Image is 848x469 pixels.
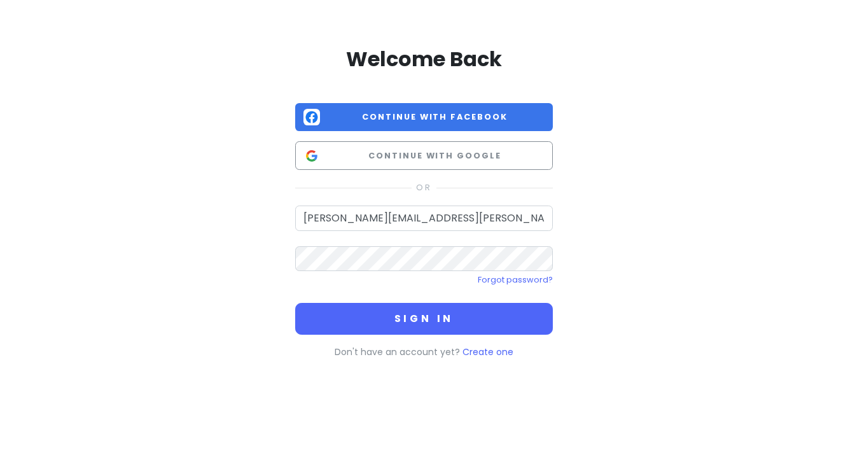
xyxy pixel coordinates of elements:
[303,148,320,164] img: Google logo
[462,346,513,358] a: Create one
[295,206,553,231] input: Email Address
[295,103,553,132] button: Continue with Facebook
[295,303,553,335] button: Sign in
[295,46,553,73] h2: Welcome Back
[295,141,553,170] button: Continue with Google
[303,109,320,125] img: Facebook logo
[325,111,545,123] span: Continue with Facebook
[295,345,553,359] p: Don't have an account yet?
[478,274,553,285] a: Forgot password?
[325,150,545,162] span: Continue with Google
